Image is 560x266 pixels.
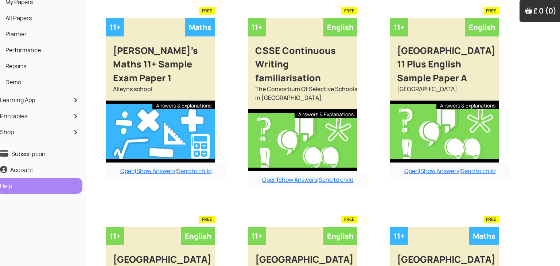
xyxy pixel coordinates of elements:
img: Your items in the shopping basket [525,7,532,14]
div: 11+ [390,227,408,245]
div: Alleyns school [106,85,215,101]
a: Send to child [461,167,495,175]
div: Answers & Explanations [295,109,357,118]
div: CSSE Continuous Writing familiarisation [248,36,357,85]
div: Maths [469,227,499,245]
span: £ 0 (0) [533,6,556,16]
span: FREE [483,216,499,223]
div: The Consortium Of Selective Schools in [GEOGRAPHIC_DATA] [248,85,357,109]
div: 11+ [248,18,266,36]
div: 11+ [390,18,408,36]
span: FREE [199,7,215,14]
a: Send to child [319,176,353,184]
div: 11+ [106,227,124,245]
a: Show Answers [278,176,317,184]
a: Demo [4,76,79,88]
div: English [465,18,499,36]
a: Open [262,176,277,184]
span: FREE [199,216,215,223]
a: Send to child [177,167,211,175]
div: [PERSON_NAME]'s Maths 11+ Sample Exam Paper 1 [106,36,215,85]
a: Reports [4,60,79,72]
div: Maths [185,18,215,36]
div: English [181,227,215,245]
a: Performance [4,44,79,56]
a: Show Answers [420,167,459,175]
div: [GEOGRAPHIC_DATA] [390,85,499,101]
div: 11+ [106,18,124,36]
a: Planner [4,28,79,40]
span: FREE [483,7,499,14]
div: English [323,227,357,245]
div: English [323,18,357,36]
div: | | [390,163,510,179]
div: | | [248,171,368,188]
a: Open [404,167,419,175]
div: [GEOGRAPHIC_DATA] 11 Plus English Sample Paper A [390,36,499,85]
span: FREE [341,7,357,14]
div: | | [106,163,226,179]
div: Answers & Explanations [152,101,215,109]
div: 11+ [248,227,266,245]
a: All Papers [4,12,79,24]
a: Open [120,167,135,175]
span: FREE [341,216,357,223]
div: Answers & Explanations [436,101,499,109]
a: Show Answers [136,167,175,175]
